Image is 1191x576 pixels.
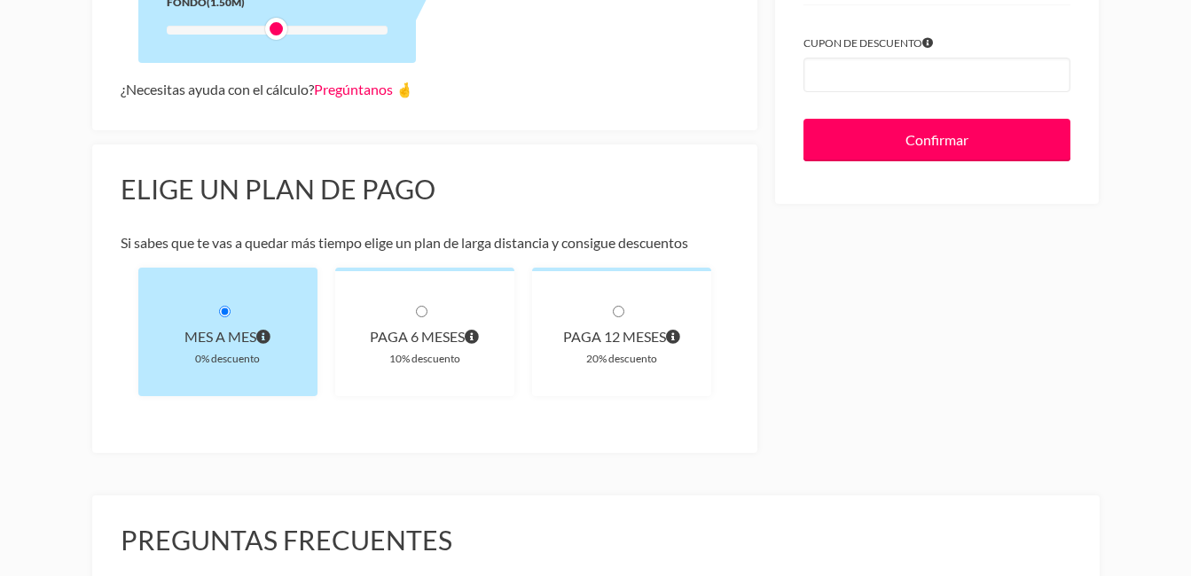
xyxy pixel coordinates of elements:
span: Pagas cada 6 meses por el volumen que ocupan tus cosas. El precio incluye el descuento de 10% y e... [465,324,479,349]
span: Pagas cada 12 meses por el volumen que ocupan tus cosas. El precio incluye el descuento de 20% y ... [666,324,680,349]
div: 0% descuento [167,349,289,368]
div: paga 12 meses [560,324,683,349]
div: Widget de chat [872,349,1191,576]
div: paga 6 meses [364,324,486,349]
iframe: Chat Widget [872,349,1191,576]
h3: Preguntas frecuentes [121,524,1071,557]
span: Pagas al principio de cada mes por el volumen que ocupan tus cosas. A diferencia de otros planes ... [256,324,270,349]
h3: Elige un plan de pago [121,173,730,206]
div: 10% descuento [364,349,486,368]
span: Si tienes algún cupón introdúcelo para aplicar el descuento [922,34,933,52]
div: Mes a mes [167,324,289,349]
p: Si sabes que te vas a quedar más tiempo elige un plan de larga distancia y consigue descuentos [121,230,730,255]
div: ¿Necesitas ayuda con el cálculo? [121,77,730,102]
input: Confirmar [803,119,1070,161]
div: 20% descuento [560,349,683,368]
a: Pregúntanos 🤞 [314,81,413,97]
label: Cupon de descuento [803,34,1070,52]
